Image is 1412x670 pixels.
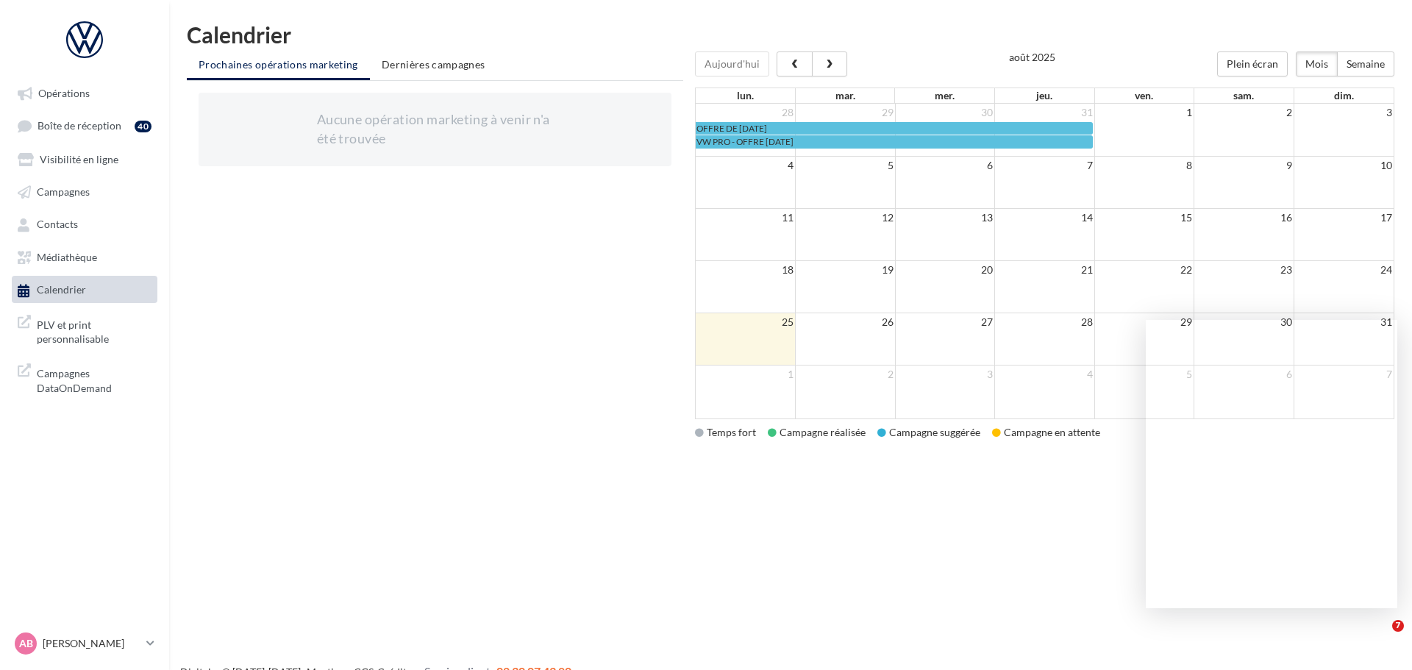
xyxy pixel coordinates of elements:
span: Visibilité en ligne [40,153,118,165]
td: 24 [1294,261,1394,279]
a: Boîte de réception40 [9,112,160,139]
td: 2 [795,366,895,384]
td: 1 [1094,104,1194,121]
td: 28 [995,313,1095,332]
a: Médiathèque [9,243,160,270]
h1: Calendrier [187,24,1394,46]
td: 19 [795,261,895,279]
td: 10 [1294,157,1394,175]
td: 9 [1194,157,1294,175]
div: Temps fort [695,425,756,440]
span: Campagnes [37,185,90,198]
button: Semaine [1337,51,1394,76]
td: 1 [696,366,796,384]
th: mar. [795,88,895,103]
div: Campagne suggérée [877,425,980,440]
td: 30 [1194,313,1294,332]
div: Campagne réalisée [768,425,866,440]
td: 16 [1194,209,1294,227]
td: 25 [696,313,796,332]
td: 14 [995,209,1095,227]
th: sam. [1194,88,1294,103]
a: Visibilité en ligne [9,146,160,172]
td: 7 [995,157,1095,175]
span: PLV et print personnalisable [37,315,151,346]
td: 20 [895,261,995,279]
button: Mois [1296,51,1338,76]
a: Calendrier [9,276,160,302]
td: 26 [795,313,895,332]
td: 18 [696,261,796,279]
td: 6 [895,157,995,175]
span: Prochaines opérations marketing [199,58,358,71]
span: OFFRE DE [DATE] [696,123,767,134]
a: Opérations [9,79,160,106]
span: Dernières campagnes [382,58,485,71]
iframe: Intercom live chat message [1146,320,1397,608]
th: lun. [696,88,796,103]
td: 27 [895,313,995,332]
td: 17 [1294,209,1394,227]
div: 40 [135,121,151,132]
button: Plein écran [1217,51,1288,76]
td: 15 [1094,209,1194,227]
th: ven. [1094,88,1194,103]
a: VW PRO - OFFRE [DATE] [696,135,1093,148]
h2: août 2025 [1009,51,1055,63]
td: 31 [1294,313,1394,332]
a: Campagnes DataOnDemand [9,357,160,401]
td: 4 [995,366,1095,384]
td: 5 [1094,366,1194,384]
span: 7 [1392,620,1404,632]
td: 3 [1294,104,1394,121]
span: Opérations [38,87,90,99]
th: jeu. [994,88,1094,103]
td: 8 [1094,157,1194,175]
span: VW PRO - OFFRE [DATE] [696,136,794,147]
div: Campagne en attente [992,425,1100,440]
a: OFFRE DE [DATE] [696,122,1093,135]
td: 30 [895,104,995,121]
a: PLV et print personnalisable [9,309,160,352]
td: 31 [995,104,1095,121]
a: AB [PERSON_NAME] [12,630,157,657]
td: 3 [895,366,995,384]
td: 29 [795,104,895,121]
td: 28 [696,104,796,121]
td: 11 [696,209,796,227]
td: 5 [795,157,895,175]
th: dim. [1294,88,1394,103]
div: Aucune opération marketing à venir n'a été trouvée [317,110,553,148]
p: [PERSON_NAME] [43,636,140,651]
span: Contacts [37,218,78,231]
td: 4 [696,157,796,175]
span: Boîte de réception [38,120,121,132]
a: Contacts [9,210,160,237]
iframe: Intercom live chat [1362,620,1397,655]
button: Aujourd'hui [695,51,769,76]
td: 21 [995,261,1095,279]
td: 23 [1194,261,1294,279]
a: Campagnes [9,178,160,204]
td: 29 [1094,313,1194,332]
span: Campagnes DataOnDemand [37,363,151,395]
td: 22 [1094,261,1194,279]
th: mer. [895,88,995,103]
span: Médiathèque [37,251,97,263]
span: Calendrier [37,284,86,296]
td: 12 [795,209,895,227]
td: 13 [895,209,995,227]
td: 2 [1194,104,1294,121]
span: AB [19,636,33,651]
